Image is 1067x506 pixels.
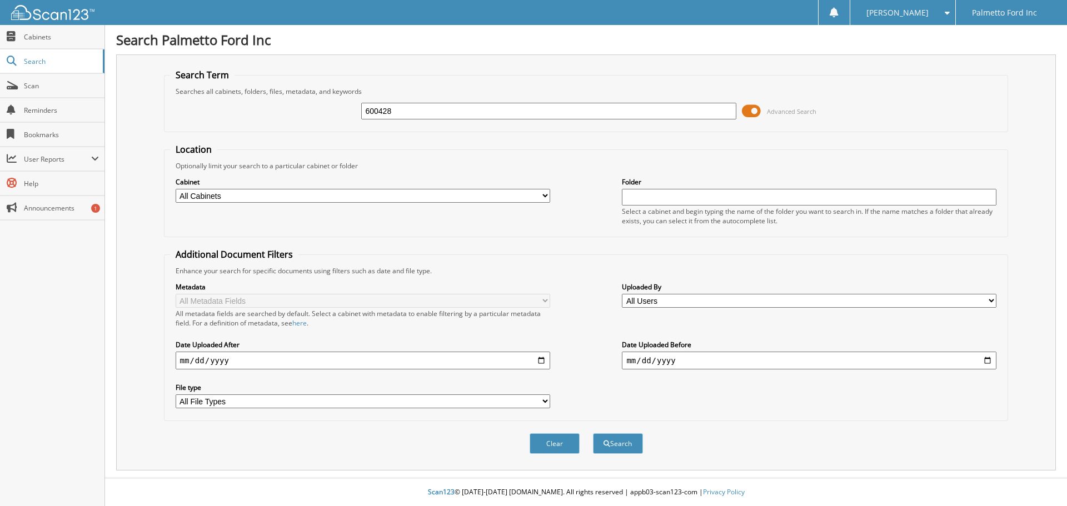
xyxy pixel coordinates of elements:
span: Announcements [24,203,99,213]
h1: Search Palmetto Ford Inc [116,31,1056,49]
span: Search [24,57,97,66]
span: Reminders [24,106,99,115]
legend: Search Term [170,69,235,81]
span: Bookmarks [24,130,99,139]
label: Metadata [176,282,550,292]
label: File type [176,383,550,392]
span: Cabinets [24,32,99,42]
span: User Reports [24,154,91,164]
div: Enhance your search for specific documents using filters such as date and file type. [170,266,1003,275]
label: Uploaded By [622,282,996,292]
div: © [DATE]-[DATE] [DOMAIN_NAME]. All rights reserved | appb03-scan123-com | [105,479,1067,506]
span: Scan [24,81,99,91]
label: Folder [622,177,996,187]
span: Advanced Search [767,107,816,116]
button: Clear [530,433,580,454]
button: Search [593,433,643,454]
span: Palmetto Ford Inc [972,9,1037,16]
label: Date Uploaded After [176,340,550,349]
span: Help [24,179,99,188]
legend: Additional Document Filters [170,248,298,260]
a: Privacy Policy [703,487,745,497]
div: All metadata fields are searched by default. Select a cabinet with metadata to enable filtering b... [176,309,550,328]
label: Cabinet [176,177,550,187]
a: here [292,318,307,328]
legend: Location [170,143,217,156]
div: Optionally limit your search to a particular cabinet or folder [170,161,1003,171]
label: Date Uploaded Before [622,340,996,349]
span: [PERSON_NAME] [866,9,929,16]
div: Select a cabinet and begin typing the name of the folder you want to search in. If the name match... [622,207,996,226]
input: start [176,352,550,369]
div: Searches all cabinets, folders, files, metadata, and keywords [170,87,1003,96]
input: end [622,352,996,369]
div: 1 [91,204,100,213]
img: scan123-logo-white.svg [11,5,94,20]
span: Scan123 [428,487,455,497]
